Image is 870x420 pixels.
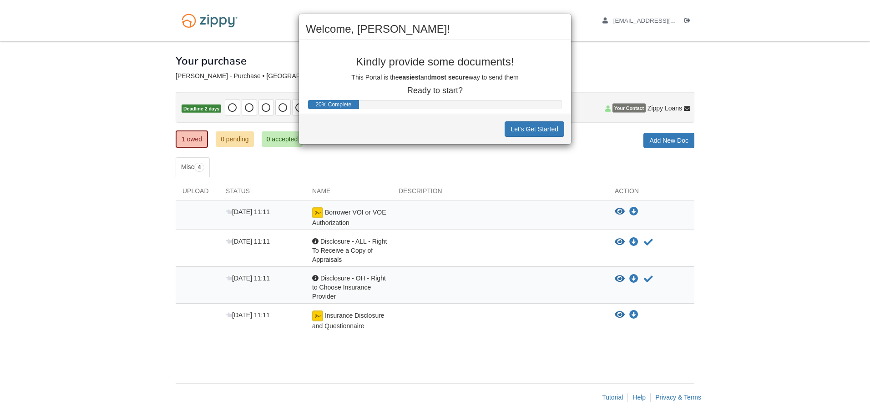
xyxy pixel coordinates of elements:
p: Ready to start? [306,86,564,95]
h2: Welcome, [PERSON_NAME]! [306,23,564,35]
b: easiest [399,74,420,81]
button: Let's Get Started [505,121,564,137]
b: most secure [431,74,468,81]
div: Progress Bar [308,100,359,109]
p: This Portal is the and way to send them [306,73,564,82]
p: Kindly provide some documents! [306,56,564,68]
